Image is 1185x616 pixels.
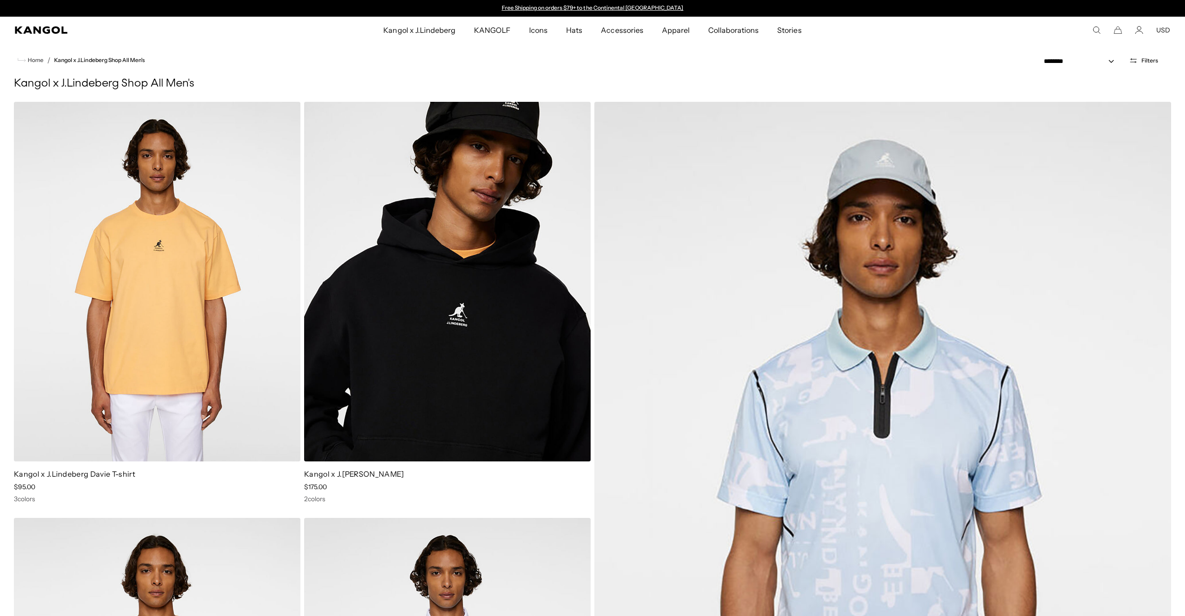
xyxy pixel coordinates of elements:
[708,17,759,44] span: Collaborations
[304,495,591,503] div: 2 colors
[14,483,35,491] span: $95.00
[374,17,465,44] a: Kangol x J.Lindeberg
[1135,26,1143,34] a: Account
[474,17,511,44] span: KANGOLF
[592,17,652,44] a: Accessories
[557,17,592,44] a: Hats
[529,17,548,44] span: Icons
[662,17,690,44] span: Apparel
[304,102,591,461] img: Kangol x J.Lindeberg Roberto Hoodie
[497,5,688,12] div: 1 of 2
[1114,26,1122,34] button: Cart
[44,55,50,66] li: /
[601,17,643,44] span: Accessories
[653,17,699,44] a: Apparel
[1156,26,1170,34] button: USD
[1123,56,1164,65] button: Open filters
[18,56,44,64] a: Home
[566,17,582,44] span: Hats
[497,5,688,12] slideshow-component: Announcement bar
[15,26,255,34] a: Kangol
[502,4,684,11] a: Free Shipping on orders $79+ to the Continental [GEOGRAPHIC_DATA]
[26,57,44,63] span: Home
[14,102,300,461] img: Kangol x J.Lindeberg Davie T-shirt
[14,77,1171,91] h1: Kangol x J.Lindeberg Shop All Men's
[497,5,688,12] div: Announcement
[1092,26,1101,34] summary: Search here
[304,469,404,479] a: Kangol x J.[PERSON_NAME]
[54,57,145,63] a: Kangol x J.Lindeberg Shop All Men's
[465,17,520,44] a: KANGOLF
[14,495,300,503] div: 3 colors
[699,17,768,44] a: Collaborations
[1040,56,1123,66] select: Sort by: Featured
[383,17,455,44] span: Kangol x J.Lindeberg
[304,483,327,491] span: $175.00
[14,469,135,479] a: Kangol x J.Lindeberg Davie T-shirt
[520,17,557,44] a: Icons
[768,17,811,44] a: Stories
[1141,57,1158,64] span: Filters
[777,17,801,44] span: Stories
